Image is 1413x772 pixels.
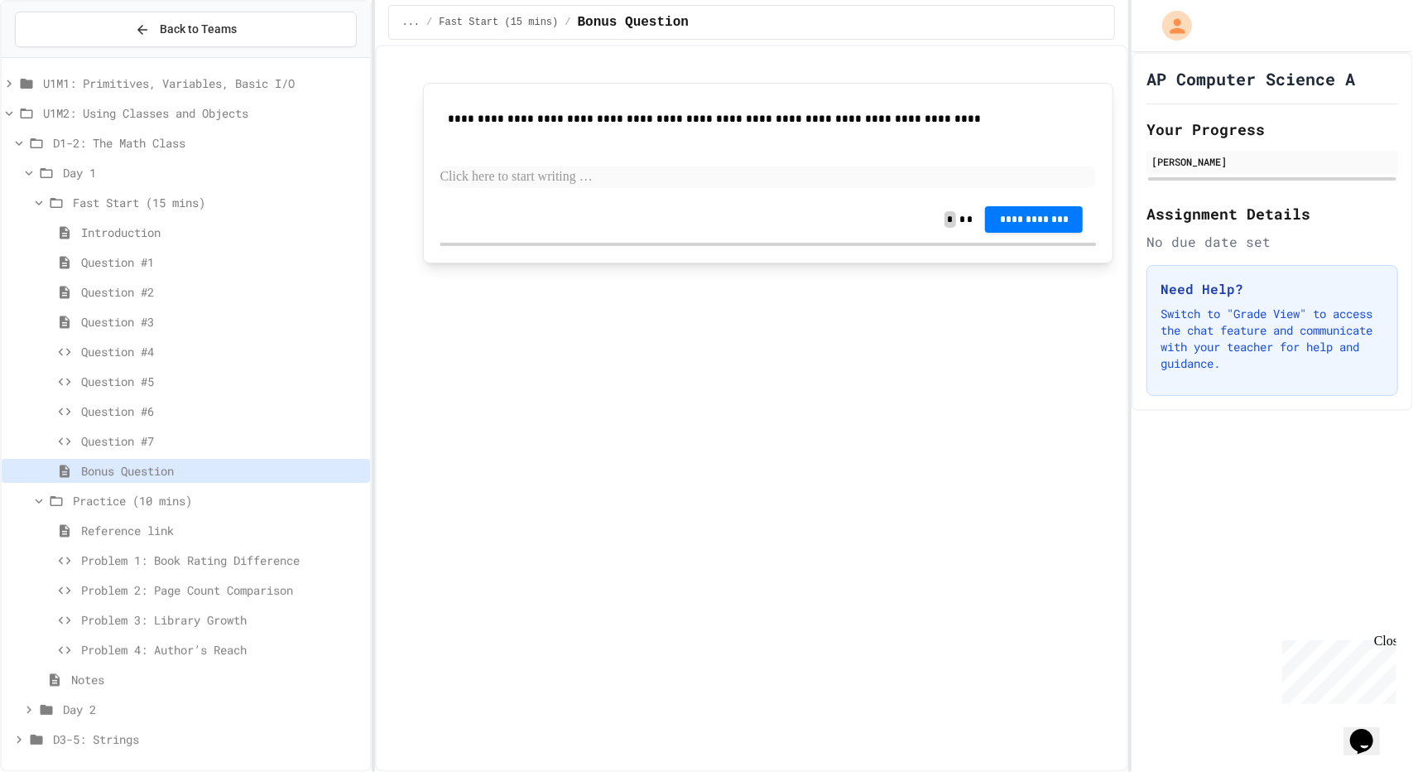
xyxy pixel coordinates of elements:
[1161,279,1384,299] h3: Need Help?
[81,313,363,331] span: Question #3
[7,7,114,105] div: Chat with us now!Close
[81,641,363,659] span: Problem 4: Author’s Reach
[160,21,237,38] span: Back to Teams
[81,581,363,599] span: Problem 2: Page Count Comparison
[81,403,363,420] span: Question #6
[81,522,363,539] span: Reference link
[81,552,363,569] span: Problem 1: Book Rating Difference
[43,75,363,92] span: U1M1: Primitives, Variables, Basic I/O
[73,492,363,509] span: Practice (10 mins)
[1145,7,1196,45] div: My Account
[71,671,363,688] span: Notes
[73,194,363,211] span: Fast Start (15 mins)
[1146,232,1398,252] div: No due date set
[63,164,363,181] span: Day 1
[1161,306,1384,372] p: Switch to "Grade View" to access the chat feature and communicate with your teacher for help and ...
[402,16,421,29] span: ...
[565,16,570,29] span: /
[1151,154,1393,169] div: [PERSON_NAME]
[81,253,363,271] span: Question #1
[1343,706,1396,755] iframe: chat widget
[81,373,363,390] span: Question #5
[81,432,363,450] span: Question #7
[15,12,357,47] button: Back to Teams
[81,611,363,629] span: Problem 3: Library Growth
[53,731,363,748] span: D3-5: Strings
[81,283,363,301] span: Question #2
[81,343,363,360] span: Question #4
[1146,67,1355,90] h1: AP Computer Science A
[81,462,363,480] span: Bonus Question
[63,701,363,718] span: Day 2
[578,12,689,32] span: Bonus Question
[1146,118,1398,141] h2: Your Progress
[426,16,432,29] span: /
[1276,634,1396,704] iframe: chat widget
[43,104,363,122] span: U1M2: Using Classes and Objects
[81,224,363,241] span: Introduction
[53,134,363,152] span: D1-2: The Math Class
[1146,202,1398,225] h2: Assignment Details
[439,16,558,29] span: Fast Start (15 mins)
